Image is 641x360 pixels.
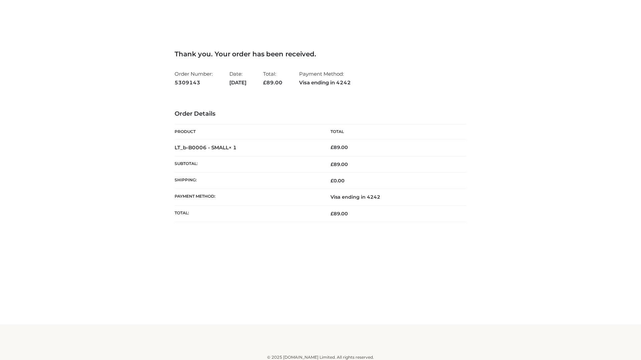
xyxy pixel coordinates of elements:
h3: Order Details [175,110,466,118]
span: £ [331,211,334,217]
li: Total: [263,68,282,88]
span: 89.00 [331,211,348,217]
span: £ [331,178,334,184]
th: Product [175,124,320,139]
span: 89.00 [263,79,282,86]
span: £ [331,161,334,167]
bdi: 89.00 [331,144,348,150]
th: Total [320,124,466,139]
th: Shipping: [175,173,320,189]
li: Order Number: [175,68,213,88]
strong: Visa ending in 4242 [299,78,351,87]
h3: Thank you. Your order has been received. [175,50,466,58]
li: Payment Method: [299,68,351,88]
strong: 5309143 [175,78,213,87]
strong: [DATE] [229,78,246,87]
span: £ [263,79,266,86]
td: Visa ending in 4242 [320,189,466,205]
th: Subtotal: [175,156,320,172]
th: Payment method: [175,189,320,205]
th: Total: [175,205,320,222]
span: £ [331,144,334,150]
span: 89.00 [331,161,348,167]
strong: LT_b-B0006 - SMALL [175,144,237,151]
li: Date: [229,68,246,88]
strong: × 1 [229,144,237,151]
bdi: 0.00 [331,178,345,184]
